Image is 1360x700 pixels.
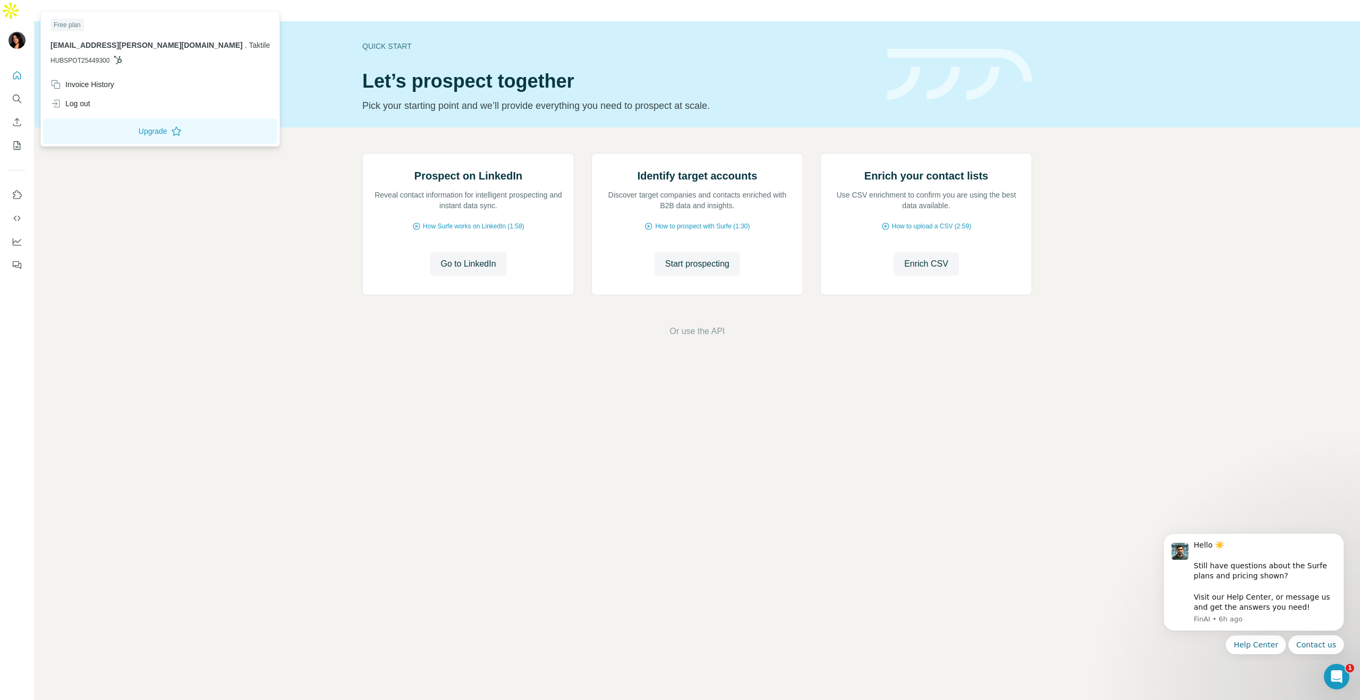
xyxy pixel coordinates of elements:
iframe: Intercom live chat [1324,664,1349,689]
button: Feedback [8,255,25,275]
button: Dashboard [8,232,25,251]
button: Enrich CSV [894,252,959,276]
h1: Let’s prospect together [362,71,874,92]
h2: Prospect on LinkedIn [414,168,522,183]
h2: Identify target accounts [637,168,758,183]
p: Use CSV enrichment to confirm you are using the best data available. [831,190,1021,211]
button: Quick start [8,66,25,85]
button: Go to LinkedIn [430,252,506,276]
button: Upgrade [43,118,277,144]
span: How to upload a CSV (2:59) [892,221,971,231]
button: Enrich CSV [8,113,25,132]
div: Invoice History [50,79,114,90]
button: Search [8,89,25,108]
h2: Enrich your contact lists [864,168,988,183]
p: Discover target companies and contacts enriched with B2B data and insights. [602,190,792,211]
span: Taktile [249,41,270,49]
span: Start prospecting [665,258,729,270]
span: Go to LinkedIn [440,258,496,270]
span: How to prospect with Surfe (1:30) [655,221,750,231]
span: 1 [1346,664,1354,672]
button: Start prospecting [654,252,740,276]
span: HUBSPOT25449300 [50,56,109,65]
div: Log out [50,98,90,109]
div: Quick start [362,41,874,52]
span: How Surfe works on LinkedIn (1:58) [423,221,524,231]
button: Use Surfe API [8,209,25,228]
div: Free plan [50,19,84,31]
span: Enrich CSV [904,258,948,270]
span: . [245,41,247,49]
p: Reveal contact information for intelligent prospecting and instant data sync. [373,190,563,211]
button: My lists [8,136,25,155]
iframe: Intercom notifications message [1147,524,1360,661]
span: [EMAIL_ADDRESS][PERSON_NAME][DOMAIN_NAME] [50,41,243,49]
p: Pick your starting point and we’ll provide everything you need to prospect at scale. [362,98,874,113]
img: Avatar [8,32,25,49]
img: banner [887,49,1032,100]
button: Use Surfe on LinkedIn [8,185,25,204]
button: Or use the API [669,325,725,338]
